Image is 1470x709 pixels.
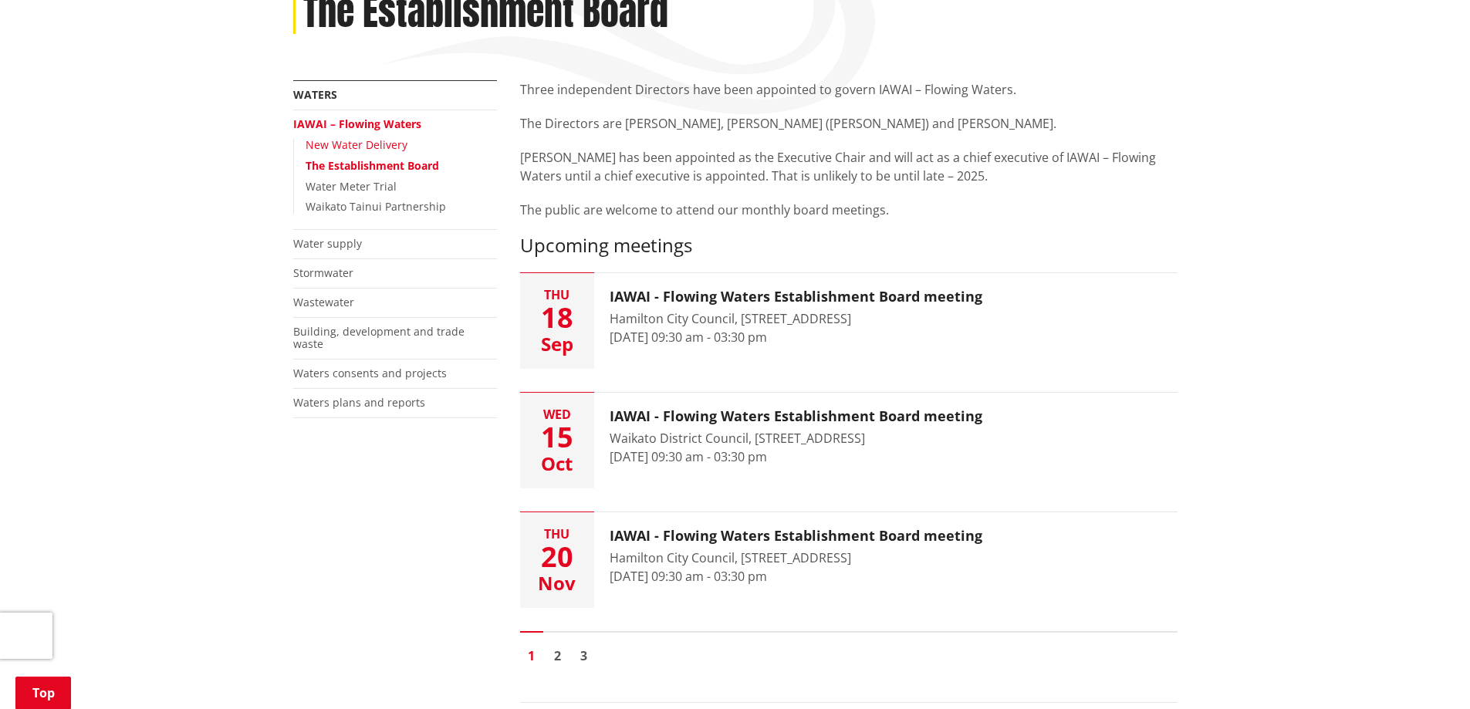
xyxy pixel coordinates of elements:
[293,236,362,251] a: Water supply
[520,454,594,473] div: Oct
[520,528,594,540] div: Thu
[573,644,596,667] a: Go to page 3
[610,329,767,346] time: [DATE] 09:30 am - 03:30 pm
[520,235,1178,257] h3: Upcoming meetings
[520,512,1178,608] button: Thu 20 Nov IAWAI - Flowing Waters Establishment Board meeting Hamilton City Council, [STREET_ADDR...
[306,158,439,173] a: The Establishment Board
[610,289,982,306] h3: IAWAI - Flowing Waters Establishment Board meeting
[293,87,337,102] a: Waters
[520,644,543,667] a: Page 1
[610,429,982,447] div: Waikato District Council, [STREET_ADDRESS]
[520,80,1178,99] p: Three independent Directors have been appointed to govern IAWAI – Flowing Waters.
[610,309,982,328] div: Hamilton City Council, [STREET_ADDRESS]
[520,408,594,420] div: Wed
[293,295,354,309] a: Wastewater
[306,199,446,214] a: Waikato Tainui Partnership
[520,201,1178,219] p: The public are welcome to attend our monthly board meetings.
[520,289,594,301] div: Thu
[610,549,982,567] div: Hamilton City Council, [STREET_ADDRESS]
[293,395,425,410] a: Waters plans and reports
[1399,644,1455,700] iframe: Messenger Launcher
[520,273,1178,369] button: Thu 18 Sep IAWAI - Flowing Waters Establishment Board meeting Hamilton City Council, [STREET_ADDR...
[610,408,982,425] h3: IAWAI - Flowing Waters Establishment Board meeting
[610,448,767,465] time: [DATE] 09:30 am - 03:30 pm
[520,543,594,571] div: 20
[293,265,353,280] a: Stormwater
[15,677,71,709] a: Top
[520,304,594,332] div: 18
[520,393,1178,488] button: Wed 15 Oct IAWAI - Flowing Waters Establishment Board meeting Waikato District Council, [STREET_A...
[546,644,569,667] a: Go to page 2
[610,528,982,545] h3: IAWAI - Flowing Waters Establishment Board meeting
[520,631,1178,671] nav: Pagination
[306,179,397,194] a: Water Meter Trial
[610,568,767,585] time: [DATE] 09:30 am - 03:30 pm
[520,335,594,353] div: Sep
[293,324,465,352] a: Building, development and trade waste
[520,574,594,593] div: Nov
[520,148,1178,185] p: [PERSON_NAME] has been appointed as the Executive Chair and will act as a chief executive of IAWA...
[520,424,594,451] div: 15
[306,137,407,152] a: New Water Delivery
[520,114,1178,133] p: The Directors are [PERSON_NAME], [PERSON_NAME] ([PERSON_NAME]) and [PERSON_NAME].
[293,366,447,380] a: Waters consents and projects
[293,116,421,131] a: IAWAI – Flowing Waters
